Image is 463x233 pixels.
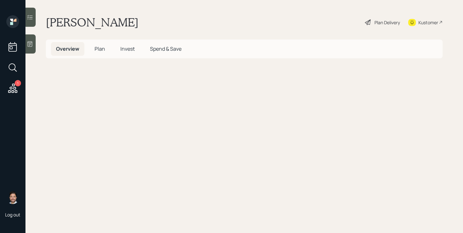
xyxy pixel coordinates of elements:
div: Kustomer [418,19,438,26]
div: Log out [5,212,20,218]
span: Plan [95,45,105,52]
span: Overview [56,45,79,52]
span: Spend & Save [150,45,182,52]
h1: [PERSON_NAME] [46,15,139,29]
div: Plan Delivery [374,19,400,26]
img: michael-russo-headshot.png [6,191,19,204]
div: 1 [15,80,21,86]
span: Invest [120,45,135,52]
